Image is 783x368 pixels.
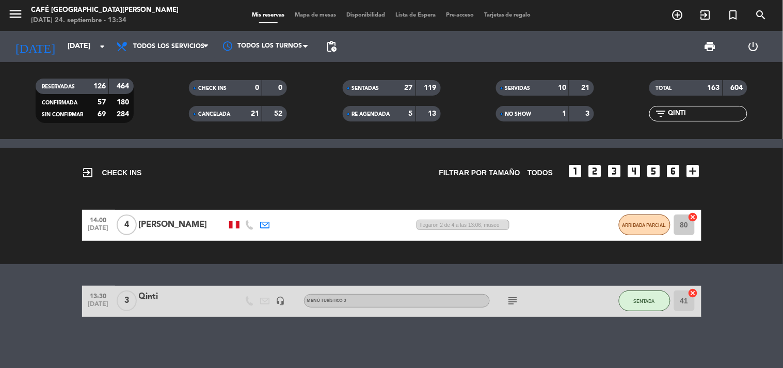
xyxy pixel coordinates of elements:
[688,212,698,222] i: cancel
[352,112,390,117] span: RE AGENDADA
[117,99,131,106] strong: 180
[93,83,106,90] strong: 126
[247,12,290,18] span: Mis reservas
[276,296,285,305] i: headset_mic
[341,12,390,18] span: Disponibilidad
[656,86,672,91] span: TOTAL
[507,295,519,307] i: subject
[279,84,285,91] strong: 0
[139,290,227,303] div: Qinti
[665,163,682,179] i: looks_6
[558,84,566,91] strong: 10
[581,84,592,91] strong: 21
[198,86,227,91] span: CHECK INS
[390,12,441,18] span: Lista de Espera
[86,301,111,313] span: [DATE]
[479,12,536,18] span: Tarjetas de regalo
[86,289,111,301] span: 13:30
[667,108,747,119] input: Filtrar por nombre...
[86,225,111,237] span: [DATE]
[117,214,137,235] span: 4
[82,166,94,179] i: exit_to_app
[441,12,479,18] span: Pre-acceso
[86,213,111,225] span: 14:00
[417,220,509,231] span: llegaron 2 de 4 a las 13:06, museo
[672,9,684,21] i: add_circle_outline
[98,99,106,106] strong: 57
[619,214,670,235] button: ARRIBADA PARCIAL
[428,110,438,117] strong: 13
[622,222,666,228] span: ARRIBADA PARCIAL
[307,299,347,303] span: Menú turístico 3
[255,84,259,91] strong: 0
[198,112,230,117] span: CANCELADA
[528,167,553,179] span: TODOS
[133,43,204,50] span: Todos los servicios
[42,100,77,105] span: CONFIRMADA
[424,84,438,91] strong: 119
[606,163,623,179] i: looks_3
[8,6,23,25] button: menu
[731,84,745,91] strong: 604
[688,288,698,298] i: cancel
[562,110,566,117] strong: 1
[42,112,83,117] span: SIN CONFIRMAR
[634,298,655,304] span: SENTADA
[654,108,667,120] i: filter_list
[8,6,23,22] i: menu
[117,111,131,118] strong: 284
[96,40,108,53] i: arrow_drop_down
[439,167,520,179] span: Filtrar por tamaño
[42,84,75,89] span: RESERVADAS
[352,86,379,91] span: SENTADAS
[505,112,532,117] span: NO SHOW
[732,31,775,62] div: LOG OUT
[31,16,179,26] div: [DATE] 24. septiembre - 13:34
[619,290,670,311] button: SENTADA
[117,83,131,90] strong: 464
[117,290,137,311] span: 3
[251,110,259,117] strong: 21
[646,163,662,179] i: looks_5
[405,84,413,91] strong: 27
[747,40,760,53] i: power_settings_new
[8,35,62,58] i: [DATE]
[98,111,106,118] strong: 69
[685,163,701,179] i: add_box
[139,218,227,232] div: [PERSON_NAME]
[699,9,712,21] i: exit_to_app
[505,86,531,91] span: SERVIDAS
[727,9,740,21] i: turned_in_not
[275,110,285,117] strong: 52
[585,110,592,117] strong: 3
[82,166,142,179] span: CHECK INS
[704,40,716,53] span: print
[755,9,768,21] i: search
[409,110,413,117] strong: 5
[325,40,338,53] span: pending_actions
[708,84,720,91] strong: 163
[567,163,584,179] i: looks_one
[587,163,603,179] i: looks_two
[31,5,179,16] div: Café [GEOGRAPHIC_DATA][PERSON_NAME]
[626,163,643,179] i: looks_4
[290,12,341,18] span: Mapa de mesas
